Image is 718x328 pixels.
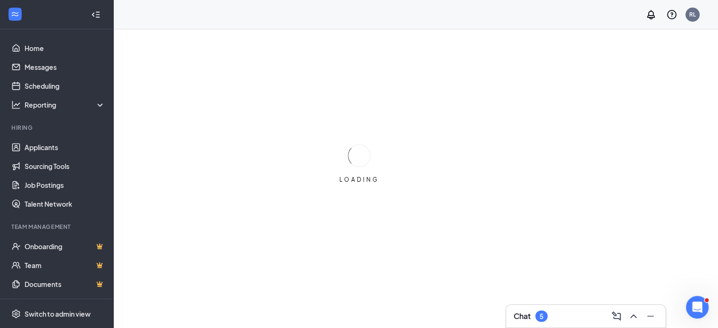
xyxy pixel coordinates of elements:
[666,9,677,20] svg: QuestionInfo
[645,9,657,20] svg: Notifications
[25,138,105,157] a: Applicants
[25,309,91,319] div: Switch to admin view
[25,100,106,109] div: Reporting
[643,309,658,324] button: Minimize
[25,58,105,76] a: Messages
[10,9,20,19] svg: WorkstreamLogo
[689,10,696,18] div: RL
[11,223,103,231] div: Team Management
[25,157,105,176] a: Sourcing Tools
[25,194,105,213] a: Talent Network
[25,39,105,58] a: Home
[686,296,709,319] iframe: Intercom live chat
[514,311,531,321] h3: Chat
[25,294,105,312] a: SurveysCrown
[25,76,105,95] a: Scheduling
[611,311,622,322] svg: ComposeMessage
[540,312,543,320] div: 5
[11,100,21,109] svg: Analysis
[25,275,105,294] a: DocumentsCrown
[91,10,101,19] svg: Collapse
[11,124,103,132] div: Hiring
[628,311,639,322] svg: ChevronUp
[11,309,21,319] svg: Settings
[609,309,624,324] button: ComposeMessage
[645,311,656,322] svg: Minimize
[25,256,105,275] a: TeamCrown
[25,237,105,256] a: OnboardingCrown
[336,176,383,184] div: LOADING
[626,309,641,324] button: ChevronUp
[25,176,105,194] a: Job Postings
